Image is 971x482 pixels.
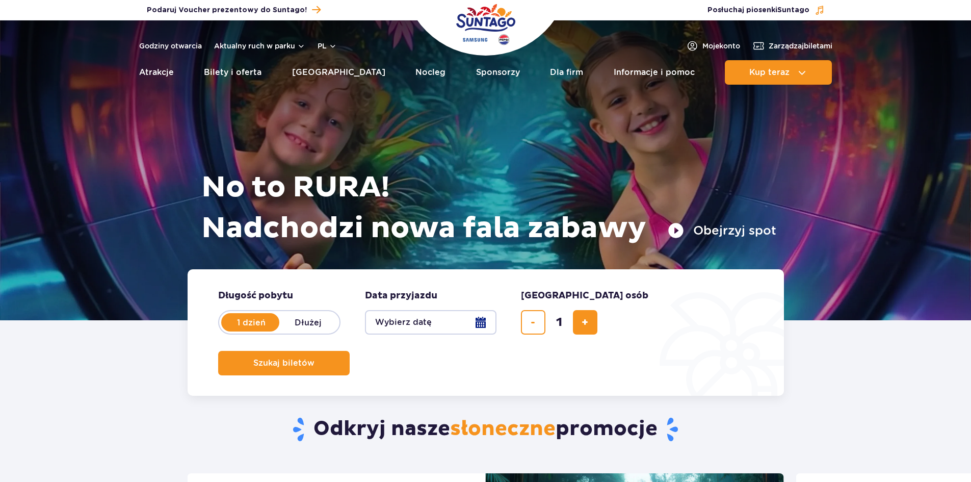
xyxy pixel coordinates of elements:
button: usuń bilet [521,310,545,335]
button: Szukaj biletów [218,351,350,375]
span: Kup teraz [749,68,790,77]
a: Godziny otwarcia [139,41,202,51]
a: Sponsorzy [476,60,520,85]
a: Dla firm [550,60,583,85]
a: Informacje i pomoc [614,60,695,85]
a: Bilety i oferta [204,60,261,85]
button: Obejrzyj spot [668,222,776,239]
span: Długość pobytu [218,290,293,302]
label: Dłużej [279,312,337,333]
span: Szukaj biletów [253,359,314,368]
span: Podaruj Voucher prezentowy do Suntago! [147,5,307,15]
span: Suntago [777,7,809,14]
a: [GEOGRAPHIC_DATA] [292,60,385,85]
span: [GEOGRAPHIC_DATA] osób [521,290,648,302]
span: słoneczne [450,416,556,442]
a: Atrakcje [139,60,174,85]
button: Wybierz datę [365,310,496,335]
span: Data przyjazdu [365,290,437,302]
span: Zarządzaj biletami [769,41,832,51]
a: Nocleg [415,60,445,85]
a: Zarządzajbiletami [752,40,832,52]
a: Podaruj Voucher prezentowy do Suntago! [147,3,321,17]
h2: Odkryj nasze promocje [187,416,784,443]
button: Posłuchaj piosenkiSuntago [707,5,825,15]
a: Mojekonto [686,40,740,52]
label: 1 dzień [222,312,280,333]
input: liczba biletów [547,310,571,335]
button: Aktualny ruch w parku [214,42,305,50]
h1: No to RURA! Nadchodzi nowa fala zabawy [201,167,776,249]
button: pl [318,41,337,51]
span: Posłuchaj piosenki [707,5,809,15]
button: Kup teraz [725,60,832,85]
form: Planowanie wizyty w Park of Poland [188,269,784,396]
button: dodaj bilet [573,310,597,335]
span: Moje konto [702,41,740,51]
